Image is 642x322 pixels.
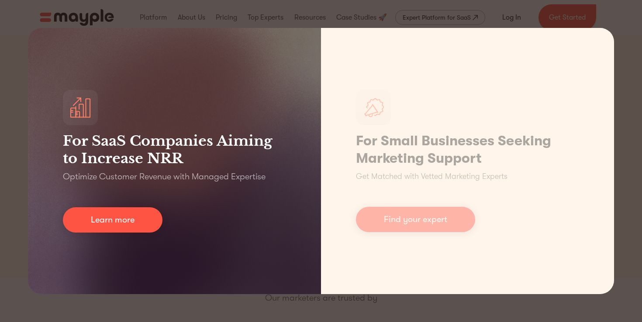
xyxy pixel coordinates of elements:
a: Learn more [63,207,162,233]
h3: For SaaS Companies Aiming to Increase NRR [63,132,286,167]
p: Get Matched with Vetted Marketing Experts [356,171,507,182]
p: Optimize Customer Revenue with Managed Expertise [63,171,266,183]
h1: For Small Businesses Seeking Marketing Support [356,132,579,167]
a: Find your expert [356,207,475,232]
